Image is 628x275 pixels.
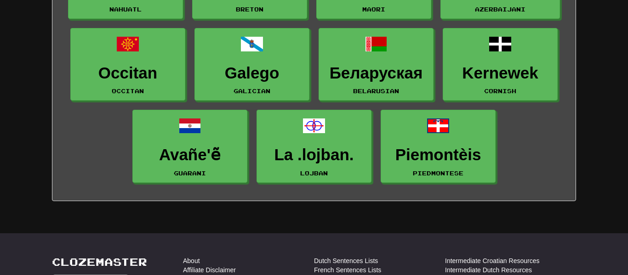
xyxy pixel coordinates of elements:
[174,170,206,176] small: Guarani
[448,64,553,82] h3: Kernewek
[75,64,180,82] h3: Occitan
[362,6,385,12] small: Maori
[183,265,236,275] a: Affiliate Disclaimer
[183,256,200,265] a: About
[475,6,525,12] small: Azerbaijani
[314,256,378,265] a: Dutch Sentences Lists
[386,146,491,164] h3: Piemontèis
[52,256,147,268] a: Clozemaster
[194,28,309,101] a: GalegoGalician
[353,88,399,94] small: Belarusian
[234,88,270,94] small: Galician
[112,88,144,94] small: Occitan
[132,110,247,183] a: Avañe'ẽGuarani
[484,88,516,94] small: Cornish
[443,28,558,101] a: KernewekCornish
[445,265,532,275] a: Intermediate Dutch Resources
[300,170,328,176] small: Lojban
[413,170,463,176] small: Piedmontese
[314,265,381,275] a: French Sentences Lists
[262,146,366,164] h3: La .lojban.
[445,256,539,265] a: Intermediate Croatian Resources
[257,110,371,183] a: La .lojban.Lojban
[236,6,263,12] small: Breton
[70,28,185,101] a: OccitanOccitan
[137,146,242,164] h3: Avañe'ẽ
[324,64,428,82] h3: Беларуская
[381,110,496,183] a: PiemontèisPiedmontese
[319,28,434,101] a: БеларускаяBelarusian
[109,6,142,12] small: Nahuatl
[200,64,304,82] h3: Galego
